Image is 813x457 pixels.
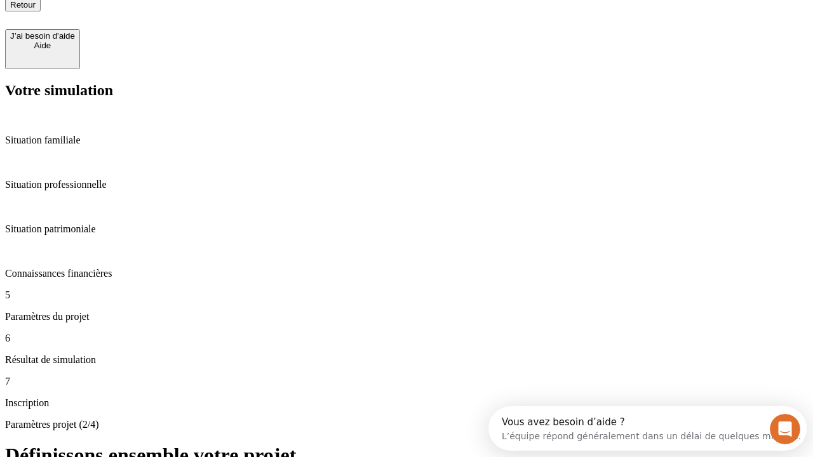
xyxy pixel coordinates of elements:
p: Paramètres projet (2/4) [5,419,808,430]
p: Situation familiale [5,135,808,146]
div: J’ai besoin d'aide [10,31,75,41]
div: Ouvrir le Messenger Intercom [5,5,350,40]
p: Situation patrimoniale [5,223,808,235]
p: 7 [5,376,808,387]
p: Connaissances financières [5,268,808,279]
p: 6 [5,333,808,344]
div: L’équipe répond généralement dans un délai de quelques minutes. [13,21,312,34]
div: Aide [10,41,75,50]
iframe: Intercom live chat [770,414,800,444]
p: Inscription [5,397,808,409]
iframe: Intercom live chat discovery launcher [488,406,807,451]
p: Paramètres du projet [5,311,808,322]
p: Résultat de simulation [5,354,808,366]
h2: Votre simulation [5,82,808,99]
p: Situation professionnelle [5,179,808,190]
p: 5 [5,289,808,301]
div: Vous avez besoin d’aide ? [13,11,312,21]
button: J’ai besoin d'aideAide [5,29,80,69]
